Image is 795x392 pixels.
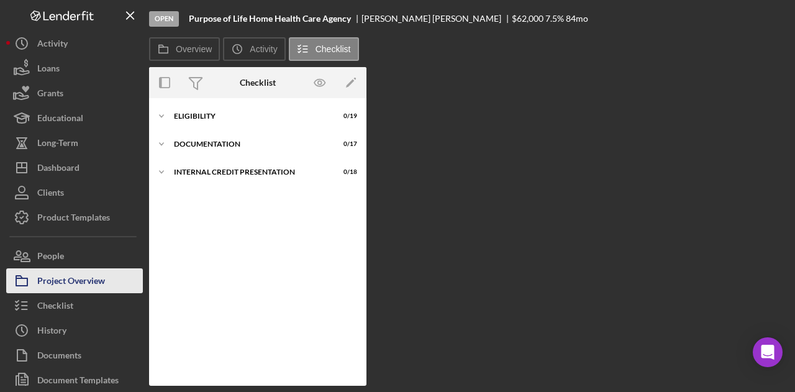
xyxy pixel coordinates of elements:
[37,81,63,109] div: Grants
[6,205,143,230] button: Product Templates
[223,37,285,61] button: Activity
[174,112,326,120] div: Eligibility
[37,318,66,346] div: History
[149,11,179,27] div: Open
[335,140,357,148] div: 0 / 17
[174,140,326,148] div: documentation
[6,155,143,180] button: Dashboard
[37,155,79,183] div: Dashboard
[6,81,143,106] button: Grants
[512,13,543,24] span: $62,000
[37,244,64,271] div: People
[289,37,359,61] button: Checklist
[189,14,351,24] b: Purpose of Life Home Health Care Agency
[149,37,220,61] button: Overview
[6,130,143,155] button: Long-Term
[6,56,143,81] button: Loans
[37,343,81,371] div: Documents
[37,31,68,59] div: Activity
[37,205,110,233] div: Product Templates
[753,337,783,367] div: Open Intercom Messenger
[240,78,276,88] div: Checklist
[335,112,357,120] div: 0 / 19
[37,106,83,134] div: Educational
[545,14,564,24] div: 7.5 %
[37,180,64,208] div: Clients
[316,44,351,54] label: Checklist
[37,130,78,158] div: Long-Term
[6,343,143,368] button: Documents
[174,168,326,176] div: Internal Credit Presentation
[335,168,357,176] div: 0 / 18
[176,44,212,54] label: Overview
[6,268,143,293] button: Project Overview
[6,244,143,268] button: People
[6,318,143,343] button: History
[250,44,277,54] label: Activity
[361,14,512,24] div: [PERSON_NAME] [PERSON_NAME]
[37,56,60,84] div: Loans
[6,31,143,56] button: Activity
[37,293,73,321] div: Checklist
[6,180,143,205] button: Clients
[566,14,588,24] div: 84 mo
[37,268,105,296] div: Project Overview
[6,106,143,130] button: Educational
[6,293,143,318] button: Checklist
